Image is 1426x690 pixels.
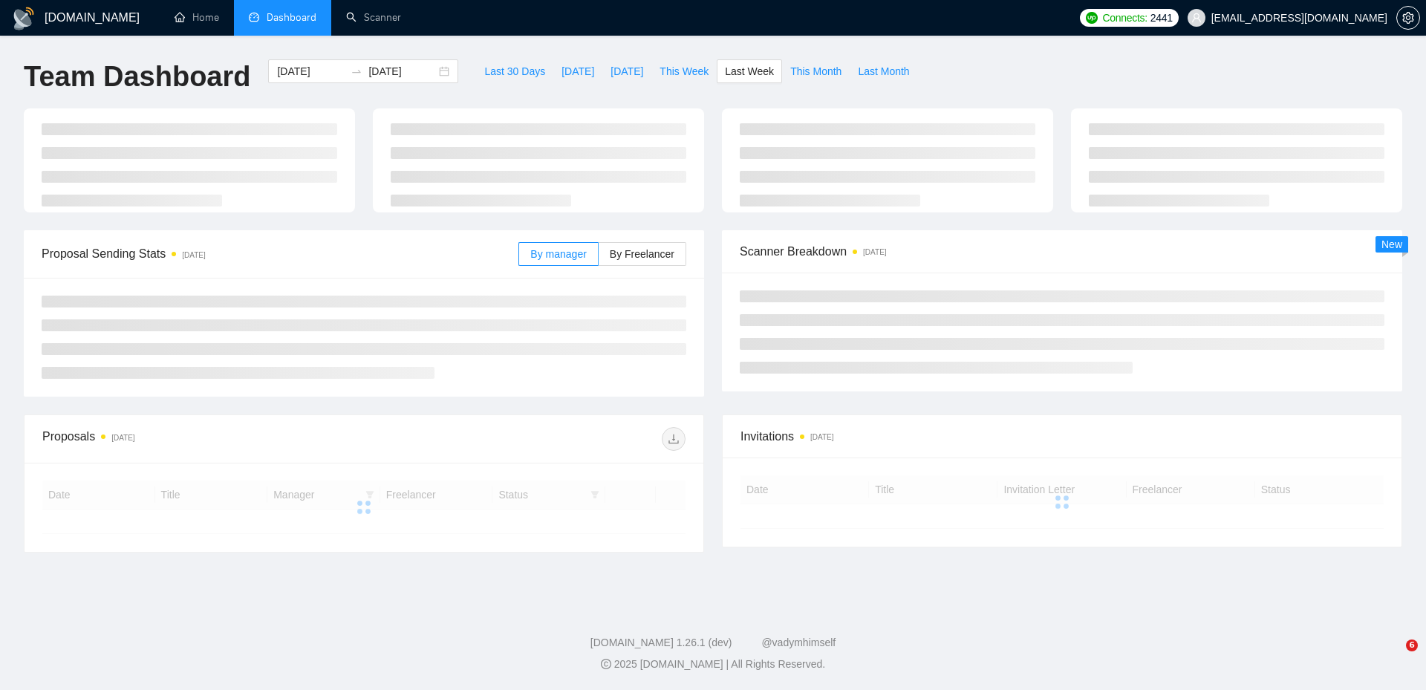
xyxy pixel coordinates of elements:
[611,63,643,79] span: [DATE]
[601,659,611,669] span: copyright
[725,63,774,79] span: Last Week
[484,63,545,79] span: Last 30 Days
[277,63,345,79] input: Start date
[1086,12,1098,24] img: upwork-logo.png
[651,59,717,83] button: This Week
[740,242,1384,261] span: Scanner Breakdown
[1396,12,1420,24] a: setting
[42,244,518,263] span: Proposal Sending Stats
[249,12,259,22] span: dashboard
[111,434,134,442] time: [DATE]
[351,65,362,77] span: to
[175,11,219,24] a: homeHome
[267,11,316,24] span: Dashboard
[717,59,782,83] button: Last Week
[1102,10,1147,26] span: Connects:
[1375,639,1411,675] iframe: Intercom live chat
[858,63,909,79] span: Last Month
[12,657,1414,672] div: 2025 [DOMAIN_NAME] | All Rights Reserved.
[1396,6,1420,30] button: setting
[1397,12,1419,24] span: setting
[810,433,833,441] time: [DATE]
[182,251,205,259] time: [DATE]
[1191,13,1202,23] span: user
[351,65,362,77] span: swap-right
[12,7,36,30] img: logo
[553,59,602,83] button: [DATE]
[610,248,674,260] span: By Freelancer
[1381,238,1402,250] span: New
[660,63,709,79] span: This Week
[1406,639,1418,651] span: 6
[740,427,1384,446] span: Invitations
[530,248,586,260] span: By manager
[368,63,436,79] input: End date
[790,63,841,79] span: This Month
[24,59,250,94] h1: Team Dashboard
[561,63,594,79] span: [DATE]
[850,59,917,83] button: Last Month
[476,59,553,83] button: Last 30 Days
[42,427,364,451] div: Proposals
[1150,10,1173,26] span: 2441
[346,11,401,24] a: searchScanner
[602,59,651,83] button: [DATE]
[863,248,886,256] time: [DATE]
[590,637,732,648] a: [DOMAIN_NAME] 1.26.1 (dev)
[782,59,850,83] button: This Month
[761,637,836,648] a: @vadymhimself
